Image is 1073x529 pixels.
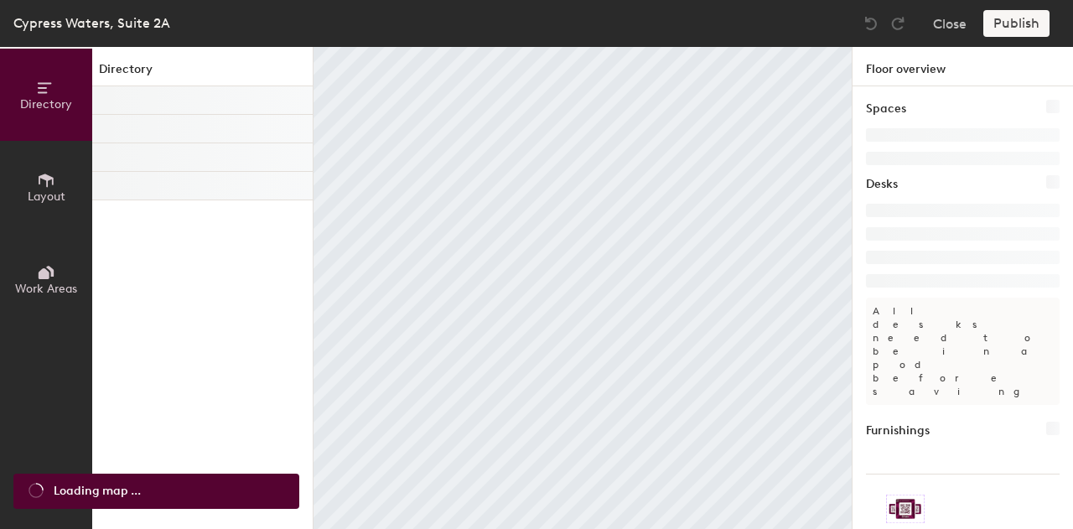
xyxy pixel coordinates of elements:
[933,10,967,37] button: Close
[92,60,313,86] h1: Directory
[886,495,925,523] img: Sticker logo
[866,175,898,194] h1: Desks
[889,15,906,32] img: Redo
[54,482,141,500] span: Loading map ...
[15,282,77,296] span: Work Areas
[20,97,72,112] span: Directory
[866,298,1060,405] p: All desks need to be in a pod before saving
[866,100,906,118] h1: Spaces
[853,47,1073,86] h1: Floor overview
[13,13,170,34] div: Cypress Waters, Suite 2A
[863,15,879,32] img: Undo
[866,422,930,440] h1: Furnishings
[314,47,852,529] canvas: Map
[28,189,65,204] span: Layout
